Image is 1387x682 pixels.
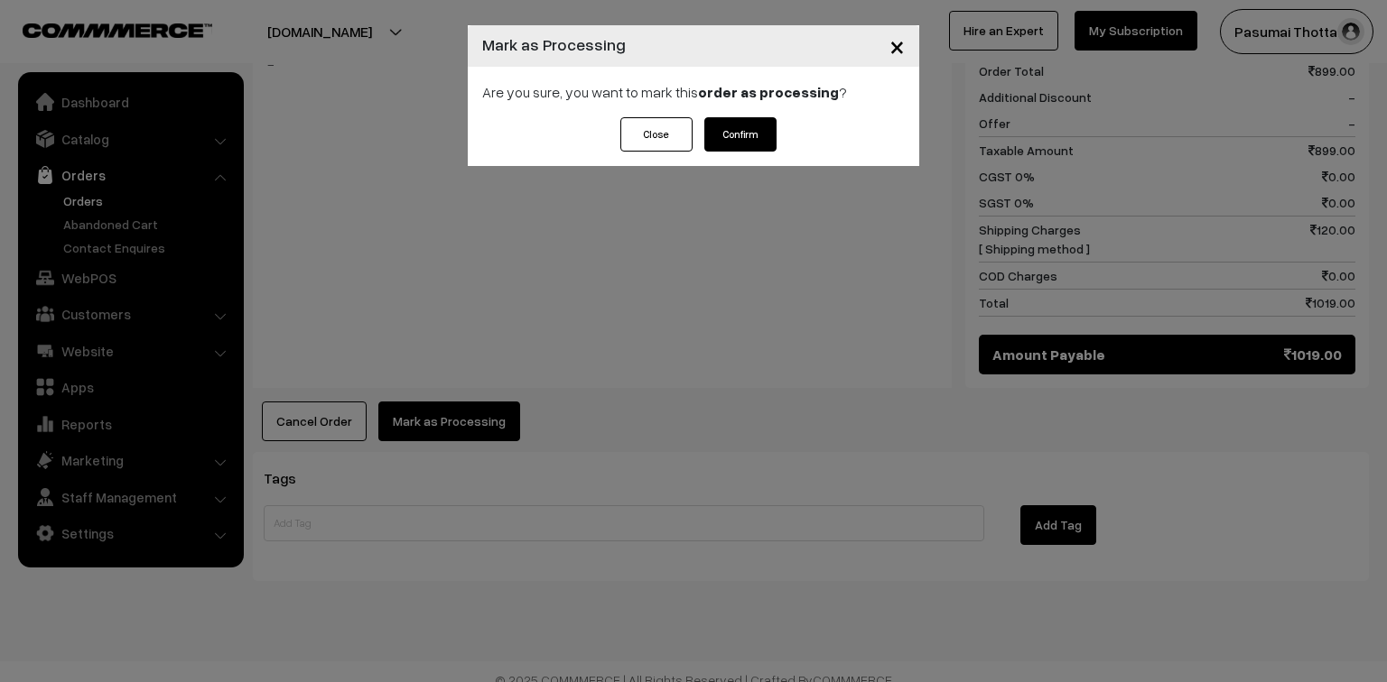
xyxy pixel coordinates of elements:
span: × [889,29,905,62]
button: Confirm [704,117,777,152]
button: Close [875,18,919,74]
button: Close [620,117,693,152]
div: Are you sure, you want to mark this ? [468,67,919,117]
strong: order as processing [698,83,839,101]
h4: Mark as Processing [482,32,626,57]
